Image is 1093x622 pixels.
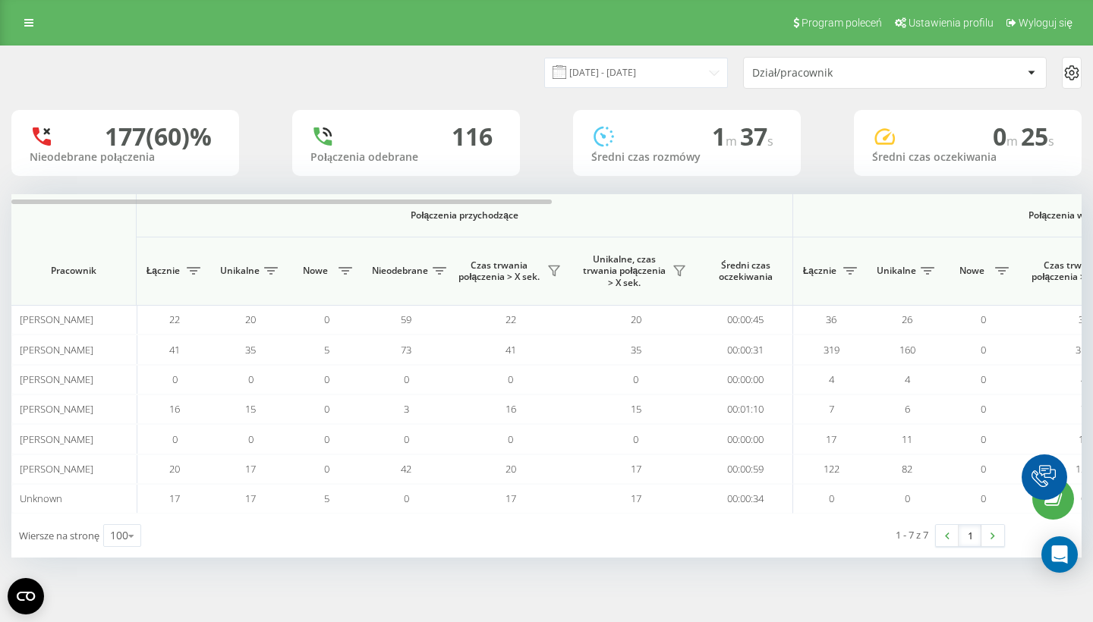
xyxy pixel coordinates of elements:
span: 0 [981,462,986,476]
td: 00:00:34 [698,484,793,514]
span: [PERSON_NAME] [20,313,93,326]
span: 20 [169,462,180,476]
span: 0 [404,432,409,446]
span: Wiersze na stronę [19,529,99,542]
span: Czas trwania połączenia > X sek. [455,259,543,283]
span: 1 [712,120,740,152]
span: m [1006,133,1021,149]
span: 15 [245,402,256,416]
div: Dział/pracownik [752,67,934,80]
span: 0 [404,372,409,386]
td: 00:00:45 [698,305,793,335]
span: 0 [248,372,254,386]
div: Open Intercom Messenger [1041,536,1078,573]
td: 00:00:31 [698,335,793,364]
span: Unikalne [877,265,916,277]
span: 319 [824,343,839,357]
span: 0 [905,492,910,505]
div: Średni czas oczekiwania [872,151,1063,164]
span: Łącznie [144,265,182,277]
span: 16 [169,402,180,416]
span: 22 [169,313,180,326]
span: 11 [902,432,912,446]
span: 0 [981,432,986,446]
span: 82 [902,462,912,476]
span: 20 [245,313,256,326]
span: Program poleceń [802,17,882,29]
span: Nieodebrane [372,265,428,277]
span: 35 [245,343,256,357]
span: 6 [905,402,910,416]
div: 100 [110,528,128,543]
span: 0 [508,432,513,446]
span: Ustawienia profilu [909,17,994,29]
span: 122 [824,462,839,476]
span: 3 [404,402,409,416]
span: Łącznie [801,265,839,277]
span: 73 [401,343,411,357]
span: 22 [506,313,516,326]
span: 0 [172,432,178,446]
span: 17 [506,492,516,505]
span: 25 [1021,120,1054,152]
span: 20 [631,313,641,326]
span: 0 [508,372,513,386]
span: s [767,133,773,149]
div: Nieodebrane połączenia [30,151,221,164]
span: 0 [172,372,178,386]
span: 4 [829,372,834,386]
span: Pracownik [24,265,123,277]
td: 00:01:10 [698,394,793,424]
span: 17 [631,462,641,476]
span: Nowe [953,265,991,277]
span: 59 [401,313,411,326]
span: 0 [981,402,986,416]
span: [PERSON_NAME] [20,462,93,476]
span: 5 [324,492,329,505]
span: Unikalne, czas trwania połączenia > X sek. [581,253,668,289]
span: [PERSON_NAME] [20,432,93,446]
span: Wyloguj się [1019,17,1073,29]
span: [PERSON_NAME] [20,372,93,386]
div: Połączenia odebrane [310,151,502,164]
span: 17 [826,432,836,446]
span: 17 [631,492,641,505]
span: s [1048,133,1054,149]
span: 42 [401,462,411,476]
span: 15 [631,402,641,416]
span: 0 [981,343,986,357]
a: 1 [959,525,981,546]
span: Unikalne [220,265,260,277]
span: 0 [633,432,638,446]
span: 26 [902,313,912,326]
div: Średni czas rozmówy [591,151,783,164]
span: 0 [324,462,329,476]
span: 0 [981,492,986,505]
span: 0 [324,402,329,416]
td: 00:00:00 [698,424,793,454]
span: 36 [826,313,836,326]
div: 116 [452,122,493,151]
span: Nowe [296,265,334,277]
span: 7 [829,402,834,416]
span: Unknown [20,492,62,505]
td: 00:00:59 [698,454,793,484]
span: 0 [633,372,638,386]
span: 0 [324,432,329,446]
span: 41 [169,343,180,357]
span: 37 [740,120,773,152]
span: 35 [631,343,641,357]
span: Połączenia przychodzące [176,209,753,221]
span: 16 [506,402,516,416]
span: 0 [324,313,329,326]
span: 0 [404,492,409,505]
span: Średni czas oczekiwania [710,259,781,283]
button: Open CMP widget [8,578,44,614]
td: 00:00:00 [698,365,793,394]
span: 0 [981,313,986,326]
span: 41 [506,343,516,357]
span: 0 [248,432,254,446]
span: 17 [169,492,180,505]
span: 4 [905,372,910,386]
span: 17 [245,492,256,505]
